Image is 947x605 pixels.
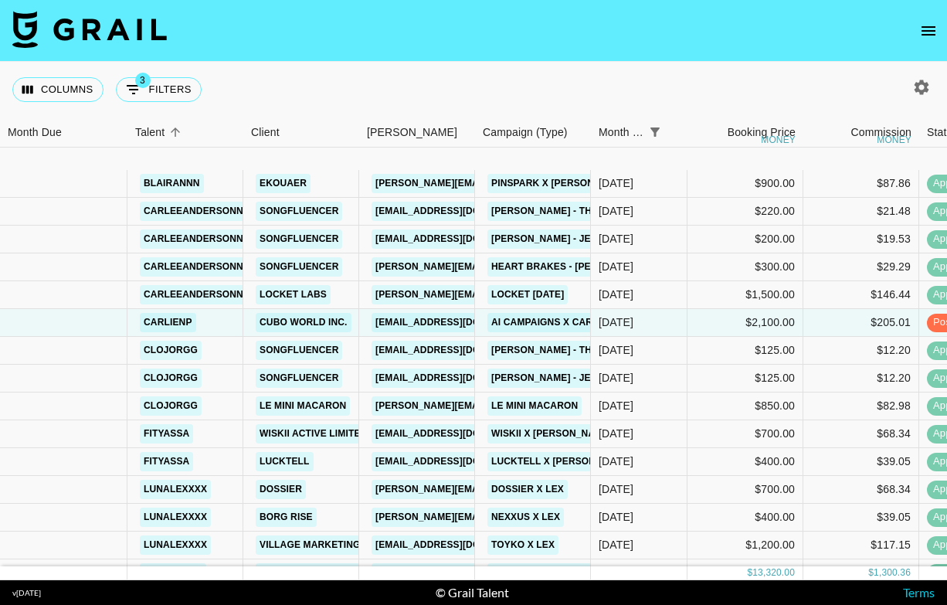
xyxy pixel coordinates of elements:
[803,448,919,476] div: $39.05
[803,559,919,587] div: $244.06
[367,117,457,148] div: [PERSON_NAME]
[687,476,803,504] div: $700.00
[687,504,803,532] div: $400.00
[599,203,633,219] div: Sep '24
[599,565,633,580] div: Sep '24
[140,202,254,221] a: carleeandersonnn
[372,174,623,193] a: [PERSON_NAME][EMAIL_ADDRESS][DOMAIN_NAME]
[487,563,618,583] a: Starry Always On Sept
[599,454,633,469] div: Sep '24
[752,566,795,580] div: 13,320.00
[256,535,365,555] a: Village Marketing
[687,309,803,337] div: $2,100.00
[591,117,687,148] div: Month Due
[140,313,196,332] a: carlienp
[436,585,509,600] div: © Grail Talent
[487,480,568,499] a: Dossier x Lex
[256,341,342,360] a: Songfluencer
[140,257,254,277] a: carleeandersonnn
[372,257,623,277] a: [PERSON_NAME][EMAIL_ADDRESS][DOMAIN_NAME]
[251,117,280,148] div: Client
[644,121,666,143] button: Show filters
[256,202,342,221] a: Songfluencer
[803,365,919,393] div: $12.20
[487,229,652,249] a: [PERSON_NAME] - Jersey Giant
[372,535,545,555] a: [EMAIL_ADDRESS][DOMAIN_NAME]
[256,396,350,416] a: Le Mini Macaron
[135,73,151,88] span: 3
[687,281,803,309] div: $1,500.00
[165,121,186,143] button: Sort
[666,121,687,143] button: Sort
[803,532,919,559] div: $117.15
[687,170,803,198] div: $900.00
[803,226,919,253] div: $19.53
[599,259,633,274] div: Sep '24
[372,285,623,304] a: [PERSON_NAME][EMAIL_ADDRESS][DOMAIN_NAME]
[599,117,644,148] div: Month Due
[256,424,371,444] a: WISKII ACTIVE LIMITED
[140,369,202,388] a: clojorgg
[483,117,568,148] div: Campaign (Type)
[256,452,314,471] a: Lucktell
[372,480,623,499] a: [PERSON_NAME][EMAIL_ADDRESS][DOMAIN_NAME]
[372,452,545,471] a: [EMAIL_ADDRESS][DOMAIN_NAME]
[372,424,545,444] a: [EMAIL_ADDRESS][DOMAIN_NAME]
[140,229,254,249] a: carleeandersonnn
[256,285,331,304] a: Locket Labs
[140,396,202,416] a: clojorgg
[140,341,202,360] a: clojorgg
[687,448,803,476] div: $400.00
[256,313,351,332] a: Cubo World Inc.
[372,508,623,527] a: [PERSON_NAME][EMAIL_ADDRESS][DOMAIN_NAME]
[599,370,633,386] div: Sep '24
[803,504,919,532] div: $39.05
[803,281,919,309] div: $146.44
[599,342,633,358] div: Sep '24
[687,559,803,587] div: $2,500.00
[803,253,919,281] div: $29.29
[803,198,919,226] div: $21.48
[487,313,618,332] a: Ai Campaigns x Carlien
[140,563,206,583] a: nessandjo
[599,481,633,497] div: Sep '24
[803,309,919,337] div: $205.01
[599,287,633,302] div: Sep '24
[850,117,911,148] div: Commission
[687,532,803,559] div: $1,200.00
[12,77,104,102] button: Select columns
[868,566,874,580] div: $
[475,117,591,148] div: Campaign (Type)
[599,537,633,552] div: Sep '24
[903,585,935,600] a: Terms
[487,508,564,527] a: Nexxus x Lex
[747,566,752,580] div: $
[487,174,634,193] a: Pinspark x [PERSON_NAME]
[687,337,803,365] div: $125.00
[487,396,582,416] a: Le Mini Macaron
[140,174,204,193] a: blairannn
[487,369,652,388] a: [PERSON_NAME] - Jersey Giant
[372,396,623,416] a: [PERSON_NAME][EMAIL_ADDRESS][DOMAIN_NAME]
[761,135,796,144] div: money
[803,476,919,504] div: $68.34
[256,174,311,193] a: Ekouaer
[256,508,317,527] a: Borg Rise
[803,170,919,198] div: $87.86
[803,337,919,365] div: $12.20
[487,535,558,555] a: Toyko x Lex
[877,135,911,144] div: money
[599,314,633,330] div: Sep '24
[256,369,342,388] a: Songfluencer
[487,341,684,360] a: [PERSON_NAME] - The Last Time (4781)
[599,398,633,413] div: Sep '24
[256,563,379,583] a: Digital Voices Limited
[687,253,803,281] div: $300.00
[12,588,41,598] div: v [DATE]
[687,420,803,448] div: $700.00
[140,480,211,499] a: lunalexxxx
[803,420,919,448] div: $68.34
[874,566,911,580] div: 1,300.36
[12,11,167,48] img: Grail Talent
[140,452,193,471] a: fityassa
